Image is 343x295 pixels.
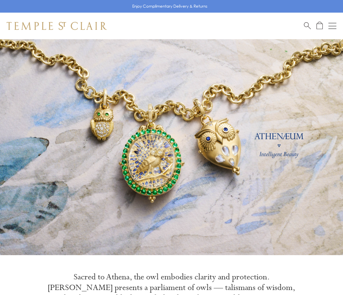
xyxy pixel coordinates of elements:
p: Enjoy Complimentary Delivery & Returns [132,3,207,10]
button: Open navigation [328,22,336,30]
img: Temple St. Clair [7,22,107,30]
a: Search [304,22,311,30]
a: Open Shopping Bag [316,22,323,30]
